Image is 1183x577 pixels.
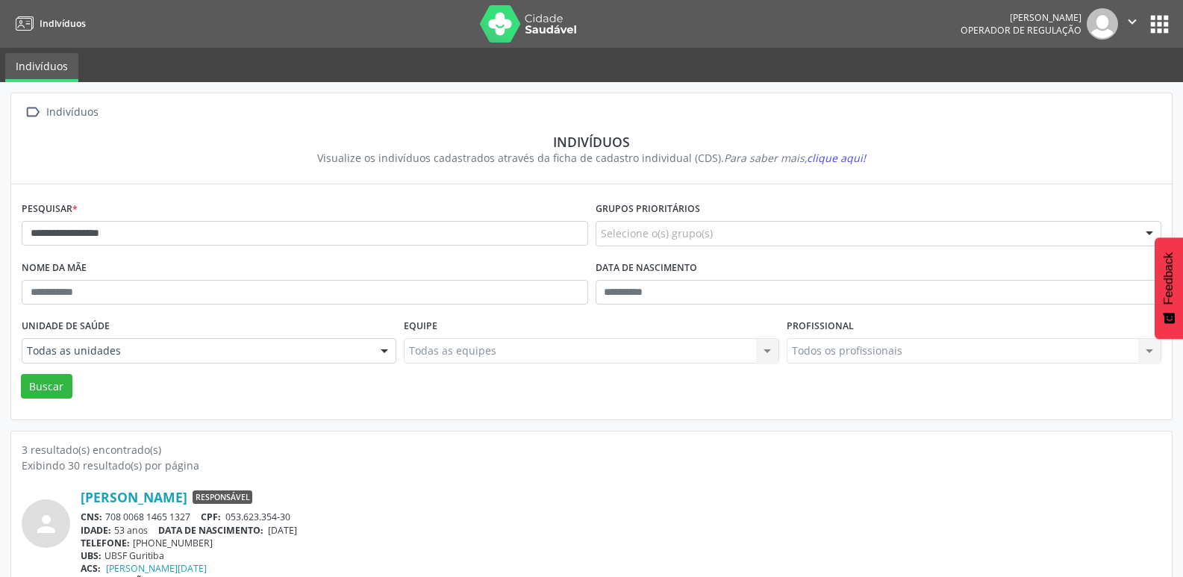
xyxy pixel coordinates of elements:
div: 3 resultado(s) encontrado(s) [22,442,1161,458]
span: 053.623.354-30 [225,511,290,523]
div: 53 anos [81,524,1161,537]
label: Grupos prioritários [596,198,700,221]
span: IDADE: [81,524,111,537]
button: Buscar [21,374,72,399]
span: [DATE] [268,524,297,537]
label: Data de nascimento [596,257,697,280]
span: CPF: [201,511,221,523]
div: Indivíduos [32,134,1151,150]
a: Indivíduos [10,11,86,36]
div: [PHONE_NUMBER] [81,537,1161,549]
span: TELEFONE: [81,537,130,549]
a: [PERSON_NAME][DATE] [106,562,207,575]
span: Feedback [1162,252,1176,305]
span: CNS: [81,511,102,523]
a: [PERSON_NAME] [81,489,187,505]
i: Para saber mais, [724,151,866,165]
span: Indivíduos [40,17,86,30]
span: ACS: [81,562,101,575]
div: 708 0068 1465 1327 [81,511,1161,523]
label: Profissional [787,315,854,338]
div: [PERSON_NAME] [961,11,1081,24]
button: apps [1146,11,1173,37]
button:  [1118,8,1146,40]
a:  Indivíduos [22,102,101,123]
div: UBSF Guritiba [81,549,1161,562]
button: Feedback - Mostrar pesquisa [1155,237,1183,339]
label: Pesquisar [22,198,78,221]
span: clique aqui! [807,151,866,165]
label: Unidade de saúde [22,315,110,338]
a: Indivíduos [5,53,78,82]
div: Visualize os indivíduos cadastrados através da ficha de cadastro individual (CDS). [32,150,1151,166]
span: Todas as unidades [27,343,366,358]
i:  [1124,13,1140,30]
span: Responsável [193,490,252,504]
i:  [22,102,43,123]
span: Selecione o(s) grupo(s) [601,225,713,241]
label: Equipe [404,315,437,338]
span: Operador de regulação [961,24,1081,37]
div: Exibindo 30 resultado(s) por página [22,458,1161,473]
span: UBS: [81,549,102,562]
img: img [1087,8,1118,40]
span: DATA DE NASCIMENTO: [158,524,263,537]
div: Indivíduos [43,102,101,123]
label: Nome da mãe [22,257,87,280]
